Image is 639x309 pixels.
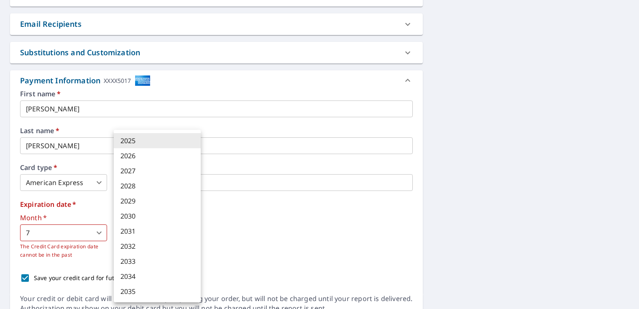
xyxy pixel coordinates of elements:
li: 2035 [114,284,201,299]
li: 2032 [114,239,201,254]
li: 2034 [114,269,201,284]
li: 2033 [114,254,201,269]
li: 2029 [114,193,201,209]
li: 2027 [114,163,201,178]
li: 2030 [114,209,201,224]
li: 2028 [114,178,201,193]
li: 2031 [114,224,201,239]
li: 2025 [114,133,201,148]
li: 2026 [114,148,201,163]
